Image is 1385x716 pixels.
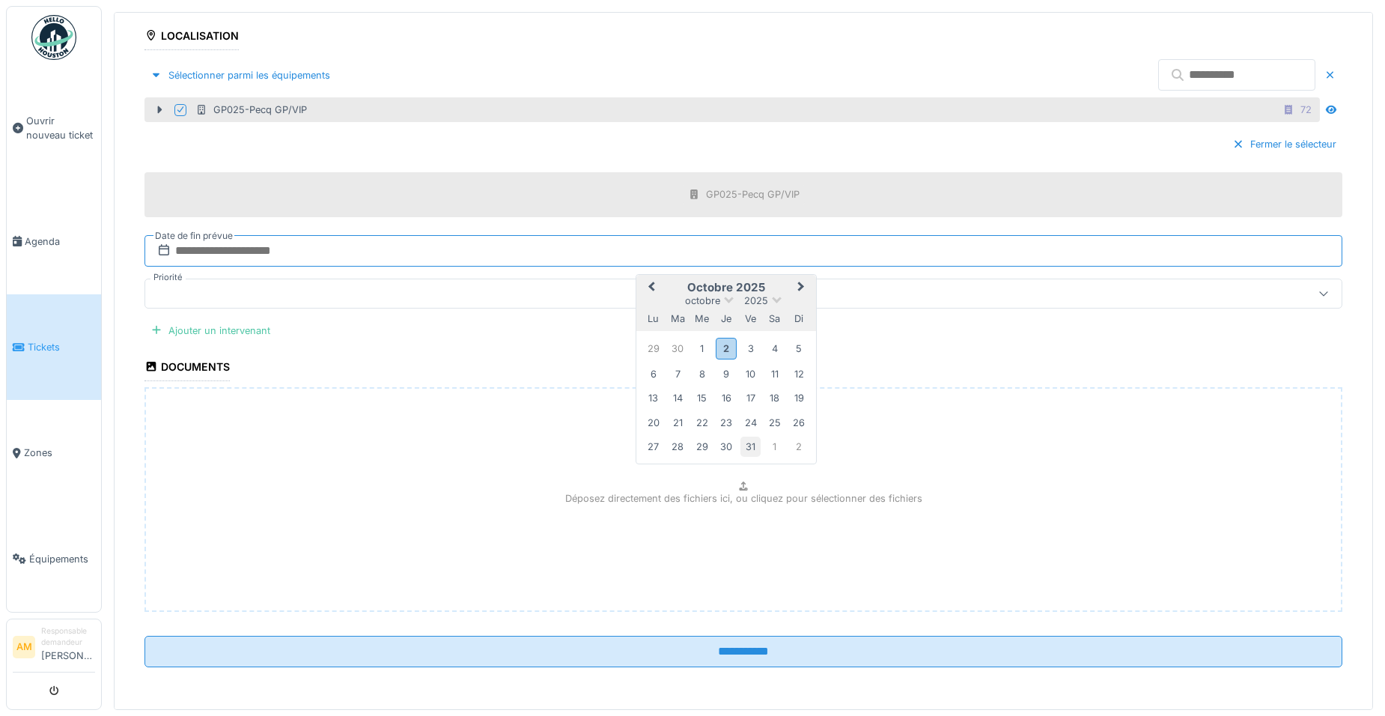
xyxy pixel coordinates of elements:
[692,339,712,359] div: Choose mercredi 1 octobre 2025
[643,364,663,384] div: Choose lundi 6 octobre 2025
[565,491,922,506] p: Déposez directement des fichiers ici, ou cliquez pour sélectionner des fichiers
[740,437,761,457] div: Choose vendredi 31 octobre 2025
[7,400,101,506] a: Zones
[643,413,663,433] div: Choose lundi 20 octobre 2025
[668,339,688,359] div: Choose mardi 30 septembre 2025
[7,294,101,400] a: Tickets
[740,364,761,384] div: Choose vendredi 10 octobre 2025
[144,356,230,381] div: Documents
[153,228,234,244] label: Date de fin prévue
[706,187,800,201] div: GP025-Pecq GP/VIP
[144,321,276,341] div: Ajouter un intervenant
[668,388,688,408] div: Choose mardi 14 octobre 2025
[7,189,101,294] a: Agenda
[144,65,336,85] div: Sélectionner parmi les équipements
[668,364,688,384] div: Choose mardi 7 octobre 2025
[638,276,662,300] button: Previous Month
[1226,134,1342,154] div: Fermer le sélecteur
[643,309,663,329] div: lundi
[26,114,95,142] span: Ouvrir nouveau ticket
[24,446,95,460] span: Zones
[692,413,712,433] div: Choose mercredi 22 octobre 2025
[740,413,761,433] div: Choose vendredi 24 octobre 2025
[7,68,101,189] a: Ouvrir nouveau ticket
[1300,103,1312,117] div: 72
[692,364,712,384] div: Choose mercredi 8 octobre 2025
[41,625,95,649] div: Responsable demandeur
[643,388,663,408] div: Choose lundi 13 octobre 2025
[150,271,186,284] label: Priorité
[716,437,736,457] div: Choose jeudi 30 octobre 2025
[744,295,768,306] span: 2025
[716,364,736,384] div: Choose jeudi 9 octobre 2025
[716,388,736,408] div: Choose jeudi 16 octobre 2025
[641,336,811,459] div: Month octobre, 2025
[789,339,809,359] div: Choose dimanche 5 octobre 2025
[740,309,761,329] div: vendredi
[13,636,35,658] li: AM
[28,340,95,354] span: Tickets
[716,338,736,359] div: Choose jeudi 2 octobre 2025
[740,388,761,408] div: Choose vendredi 17 octobre 2025
[764,339,785,359] div: Choose samedi 4 octobre 2025
[692,388,712,408] div: Choose mercredi 15 octobre 2025
[195,103,307,117] div: GP025-Pecq GP/VIP
[7,506,101,612] a: Équipements
[31,15,76,60] img: Badge_color-CXgf-gQk.svg
[643,437,663,457] div: Choose lundi 27 octobre 2025
[764,364,785,384] div: Choose samedi 11 octobre 2025
[13,625,95,673] a: AM Responsable demandeur[PERSON_NAME]
[764,413,785,433] div: Choose samedi 25 octobre 2025
[25,234,95,249] span: Agenda
[668,309,688,329] div: mardi
[764,388,785,408] div: Choose samedi 18 octobre 2025
[789,388,809,408] div: Choose dimanche 19 octobre 2025
[668,437,688,457] div: Choose mardi 28 octobre 2025
[764,437,785,457] div: Choose samedi 1 novembre 2025
[668,413,688,433] div: Choose mardi 21 octobre 2025
[685,295,720,306] span: octobre
[789,437,809,457] div: Choose dimanche 2 novembre 2025
[789,413,809,433] div: Choose dimanche 26 octobre 2025
[643,339,663,359] div: Choose lundi 29 septembre 2025
[144,25,239,50] div: Localisation
[716,309,736,329] div: jeudi
[692,437,712,457] div: Choose mercredi 29 octobre 2025
[716,413,736,433] div: Choose jeudi 23 octobre 2025
[791,276,815,300] button: Next Month
[764,309,785,329] div: samedi
[41,625,95,669] li: [PERSON_NAME]
[789,309,809,329] div: dimanche
[740,339,761,359] div: Choose vendredi 3 octobre 2025
[636,281,816,294] h2: octobre 2025
[29,552,95,566] span: Équipements
[692,309,712,329] div: mercredi
[789,364,809,384] div: Choose dimanche 12 octobre 2025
